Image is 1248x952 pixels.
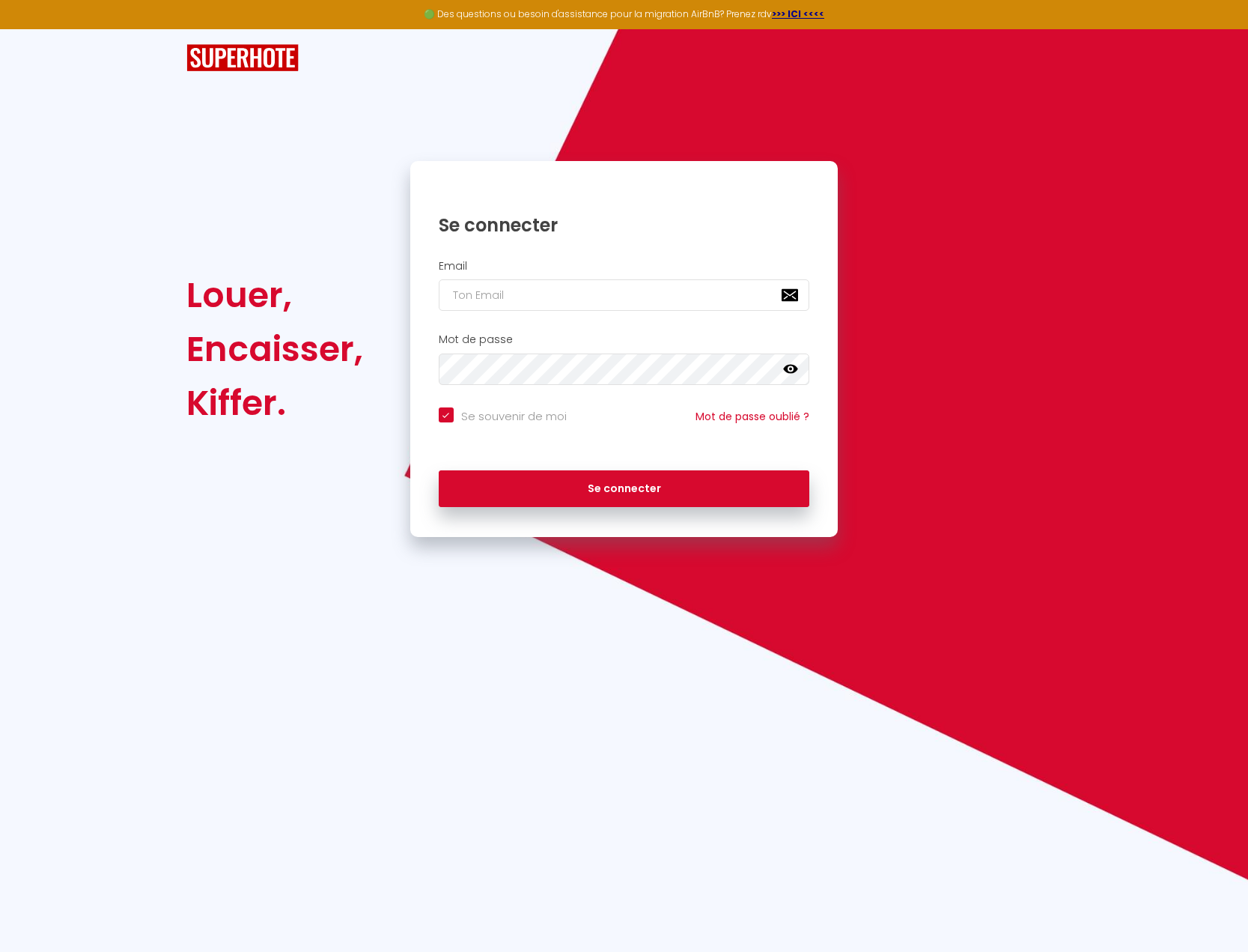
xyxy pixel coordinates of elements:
[186,268,363,322] div: Louer,
[186,44,299,72] img: SuperHote logo
[186,376,363,430] div: Kiffer.
[772,7,824,20] a: >>> ICI <<<<
[439,333,810,346] h2: Mot de passe
[439,260,810,273] h2: Email
[439,470,810,508] button: Se connecter
[186,322,363,376] div: Encaisser,
[439,279,810,311] input: Ton Email
[439,213,810,237] h1: Se connecter
[695,409,809,424] a: Mot de passe oublié ?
